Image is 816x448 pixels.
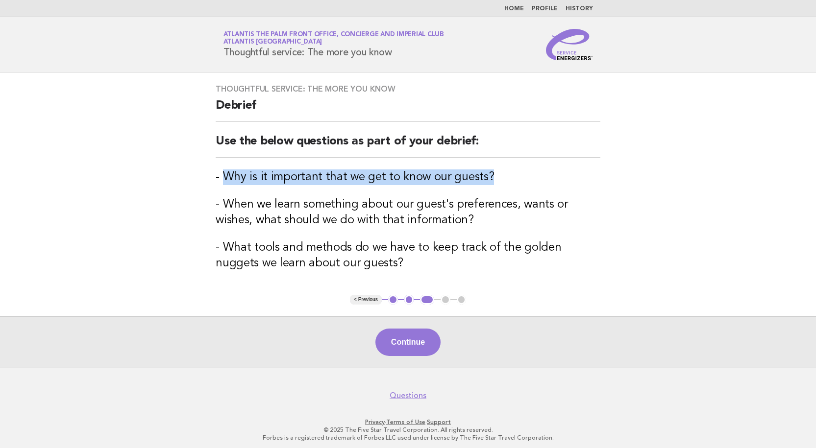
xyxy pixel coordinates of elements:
[216,169,600,185] h3: - Why is it important that we get to know our guests?
[216,134,600,158] h2: Use the below questions as part of your debrief:
[420,295,434,305] button: 3
[216,240,600,271] h3: - What tools and methods do we have to keep track of the golden nuggets we learn about our guests?
[546,29,593,60] img: Service Energizers
[504,6,524,12] a: Home
[216,84,600,94] h3: Thoughtful service: The more you know
[108,426,708,434] p: © 2025 The Five Star Travel Corporation. All rights reserved.
[427,419,451,425] a: Support
[350,295,382,305] button: < Previous
[223,31,444,45] a: Atlantis The Palm Front Office, Concierge and Imperial ClubAtlantis [GEOGRAPHIC_DATA]
[386,419,425,425] a: Terms of Use
[532,6,558,12] a: Profile
[108,434,708,442] p: Forbes is a registered trademark of Forbes LLC used under license by The Five Star Travel Corpora...
[566,6,593,12] a: History
[404,295,414,305] button: 2
[365,419,385,425] a: Privacy
[390,391,426,401] a: Questions
[375,329,441,356] button: Continue
[223,32,444,57] h1: Thoughtful service: The more you know
[216,98,600,122] h2: Debrief
[108,418,708,426] p: · ·
[223,39,322,46] span: Atlantis [GEOGRAPHIC_DATA]
[388,295,398,305] button: 1
[216,197,600,228] h3: - When we learn something about our guest's preferences, wants or wishes, what should we do with ...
